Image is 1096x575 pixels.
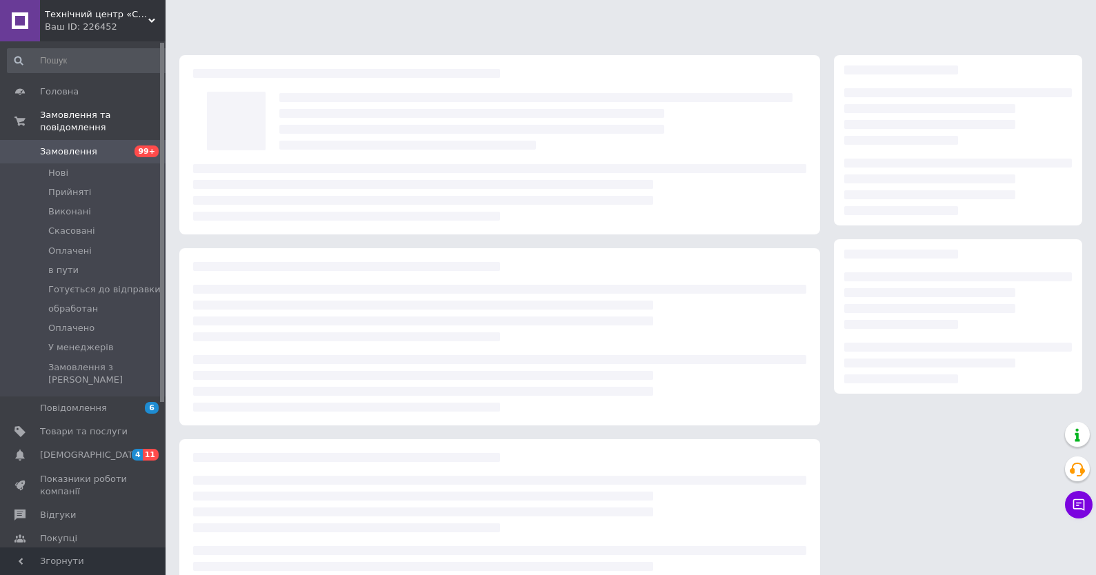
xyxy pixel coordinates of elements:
[48,167,68,179] span: Нові
[48,341,114,354] span: У менеджерів
[48,264,79,276] span: в пути
[134,145,159,157] span: 99+
[48,245,92,257] span: Оплачені
[48,225,95,237] span: Скасовані
[40,449,142,461] span: [DEMOGRAPHIC_DATA]
[40,473,128,498] span: Показники роботи компанії
[40,85,79,98] span: Головна
[40,425,128,438] span: Товари та послуги
[145,402,159,414] span: 6
[1065,491,1093,518] button: Чат з покупцем
[132,449,143,461] span: 4
[143,449,159,461] span: 11
[40,402,107,414] span: Повідомлення
[45,8,148,21] span: Технічний центр «Сад удачі»
[48,361,170,386] span: Замовлення з [PERSON_NAME]
[40,509,76,521] span: Відгуки
[48,283,161,296] span: Готується до відправки
[45,21,166,33] div: Ваш ID: 226452
[7,48,172,73] input: Пошук
[48,303,98,315] span: обработан
[48,186,91,199] span: Прийняті
[48,322,94,334] span: Оплачено
[40,145,97,158] span: Замовлення
[48,205,91,218] span: Виконані
[40,109,166,134] span: Замовлення та повідомлення
[40,532,77,545] span: Покупці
